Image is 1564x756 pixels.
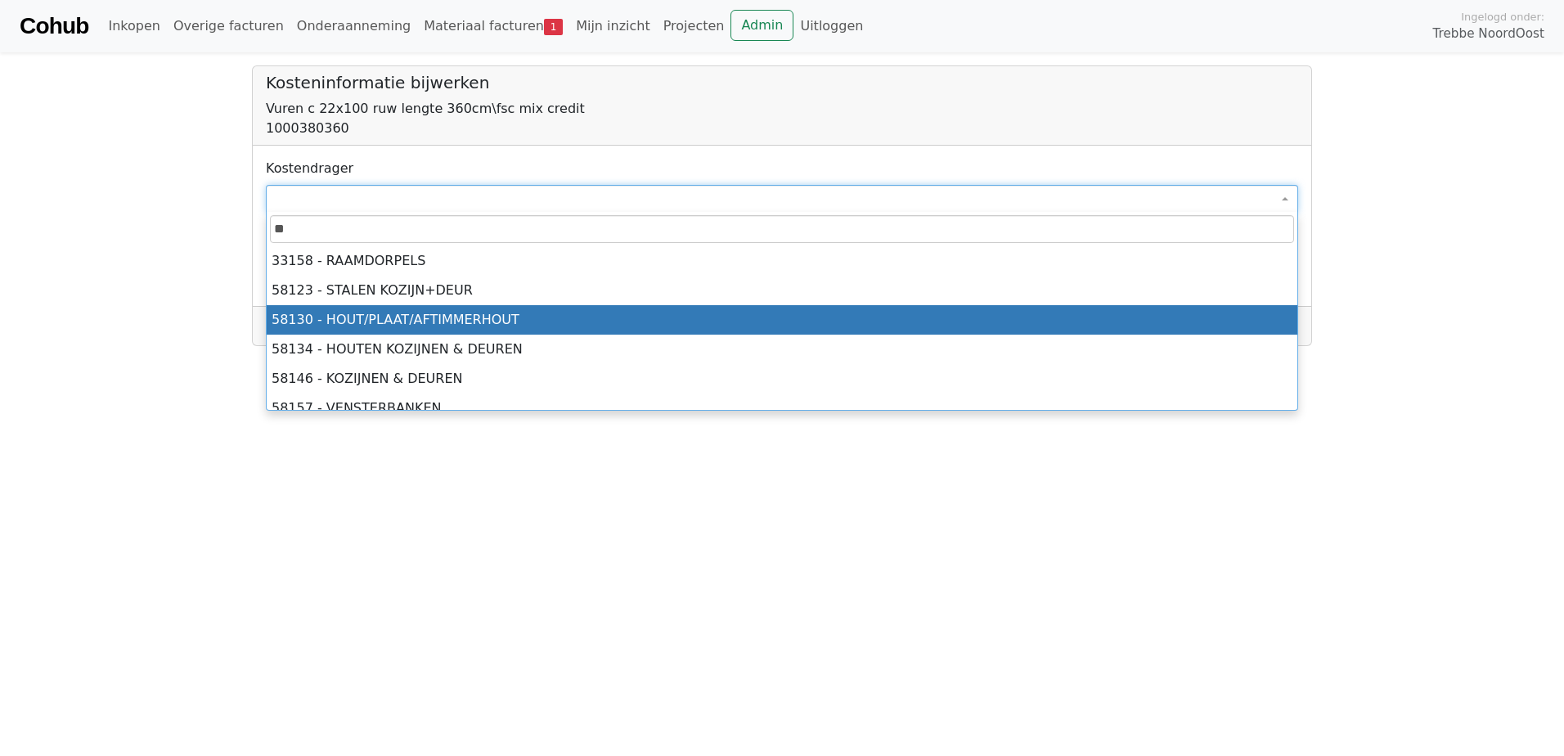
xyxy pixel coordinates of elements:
[267,335,1297,364] li: 58134 - HOUTEN KOZIJNEN & DEUREN
[266,159,353,178] label: Kostendrager
[266,99,1298,119] div: Vuren c 22x100 ruw lengte 360cm\fsc mix credit
[266,119,1298,138] div: 1000380360
[267,246,1297,276] li: 33158 - RAAMDORPELS
[20,7,88,46] a: Cohub
[267,276,1297,305] li: 58123 - STALEN KOZIJN+DEUR
[730,10,793,41] a: Admin
[1433,25,1544,43] span: Trebbe NoordOost
[266,73,1298,92] h5: Kosteninformatie bijwerken
[267,364,1297,394] li: 58146 - KOZIJNEN & DEUREN
[167,10,290,43] a: Overige facturen
[267,305,1297,335] li: 58130 - HOUT/PLAAT/AFTIMMERHOUT
[569,10,657,43] a: Mijn inzicht
[417,10,569,43] a: Materiaal facturen1
[290,10,417,43] a: Onderaanneming
[267,394,1297,423] li: 58157 - VENSTERBANKEN
[544,19,563,35] span: 1
[101,10,166,43] a: Inkopen
[1461,9,1544,25] span: Ingelogd onder:
[657,10,731,43] a: Projecten
[793,10,870,43] a: Uitloggen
